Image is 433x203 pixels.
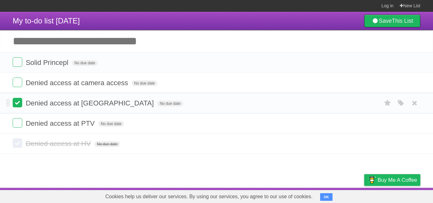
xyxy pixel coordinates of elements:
span: No due date [94,141,120,147]
a: Terms [334,189,348,201]
span: Cookies help us deliver our services. By using our services, you agree to our use of cookies. [99,190,319,203]
label: Done [13,57,22,67]
span: No due date [132,80,157,86]
span: Denied access at PTV [26,119,96,127]
span: No due date [72,60,98,66]
span: Buy me a coffee [378,174,417,186]
a: Suggest a feature [380,189,420,201]
b: This List [392,18,413,24]
span: Denied access at HV [26,140,92,148]
a: SaveThis List [364,15,420,27]
span: No due date [157,101,183,106]
label: Done [13,78,22,87]
a: About [280,189,293,201]
label: Done [13,118,22,128]
span: Solid Princepl [26,59,70,67]
a: Developers [301,189,326,201]
span: No due date [98,121,124,127]
span: My to-do list [DATE] [13,16,80,25]
label: Star task [382,98,394,108]
label: Done [13,138,22,148]
span: Denied access at camera access [26,79,130,87]
label: Done [13,98,22,107]
button: OK [320,193,333,201]
a: Privacy [356,189,372,201]
a: Buy me a coffee [364,174,420,186]
span: Denied access at [GEOGRAPHIC_DATA] [26,99,155,107]
img: Buy me a coffee [367,174,376,185]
